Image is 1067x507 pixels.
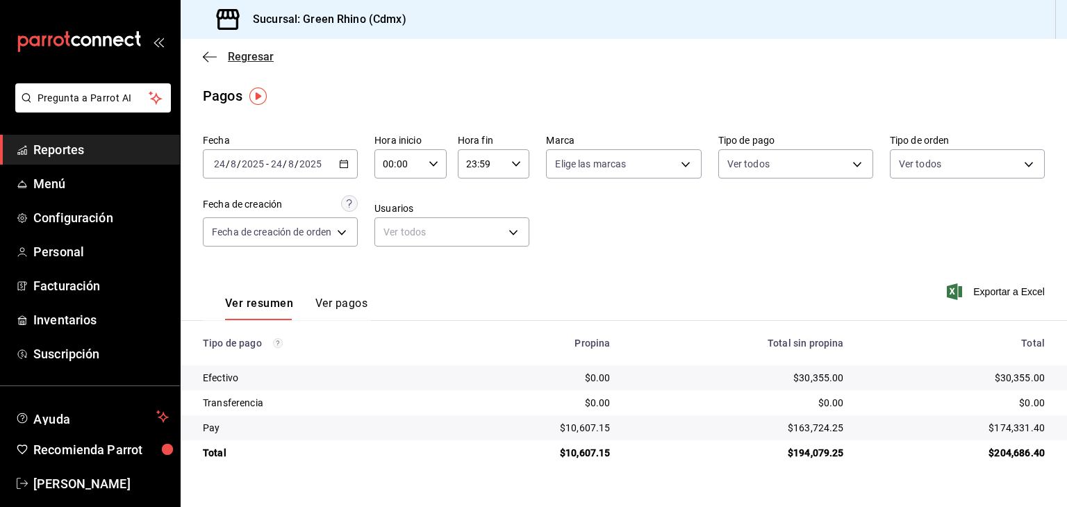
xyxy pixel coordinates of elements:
[718,135,873,145] label: Tipo de pago
[633,338,844,349] div: Total sin propina
[460,421,610,435] div: $10,607.15
[153,36,164,47] button: open_drawer_menu
[295,158,299,169] span: /
[266,158,269,169] span: -
[866,371,1045,385] div: $30,355.00
[203,371,438,385] div: Efectivo
[374,217,529,247] div: Ver todos
[249,88,267,105] img: Tooltip marker
[33,408,151,425] span: Ayuda
[546,135,701,145] label: Marca
[203,421,438,435] div: Pay
[33,140,169,159] span: Reportes
[10,101,171,115] a: Pregunta a Parrot AI
[633,421,844,435] div: $163,724.25
[203,85,242,106] div: Pagos
[315,297,367,320] button: Ver pagos
[270,158,283,169] input: --
[228,50,274,63] span: Regresar
[203,396,438,410] div: Transferencia
[299,158,322,169] input: ----
[213,158,226,169] input: --
[950,283,1045,300] button: Exportar a Excel
[33,242,169,261] span: Personal
[33,474,169,493] span: [PERSON_NAME]
[866,421,1045,435] div: $174,331.40
[460,396,610,410] div: $0.00
[555,157,626,171] span: Elige las marcas
[212,225,331,239] span: Fecha de creación de orden
[458,135,530,145] label: Hora fin
[866,338,1045,349] div: Total
[225,297,367,320] div: navigation tabs
[633,371,844,385] div: $30,355.00
[866,446,1045,460] div: $204,686.40
[899,157,941,171] span: Ver todos
[203,446,438,460] div: Total
[633,396,844,410] div: $0.00
[374,135,447,145] label: Hora inicio
[203,50,274,63] button: Regresar
[33,440,169,459] span: Recomienda Parrot
[225,297,293,320] button: Ver resumen
[283,158,287,169] span: /
[460,446,610,460] div: $10,607.15
[273,338,283,348] svg: Los pagos realizados con Pay y otras terminales son montos brutos.
[288,158,295,169] input: --
[230,158,237,169] input: --
[374,203,529,213] label: Usuarios
[38,91,149,106] span: Pregunta a Parrot AI
[15,83,171,113] button: Pregunta a Parrot AI
[33,276,169,295] span: Facturación
[203,197,282,212] div: Fecha de creación
[241,158,265,169] input: ----
[226,158,230,169] span: /
[33,174,169,193] span: Menú
[203,135,358,145] label: Fecha
[203,338,438,349] div: Tipo de pago
[633,446,844,460] div: $194,079.25
[237,158,241,169] span: /
[460,371,610,385] div: $0.00
[727,157,770,171] span: Ver todos
[460,338,610,349] div: Propina
[242,11,406,28] h3: Sucursal: Green Rhino (Cdmx)
[33,310,169,329] span: Inventarios
[866,396,1045,410] div: $0.00
[33,208,169,227] span: Configuración
[33,344,169,363] span: Suscripción
[890,135,1045,145] label: Tipo de orden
